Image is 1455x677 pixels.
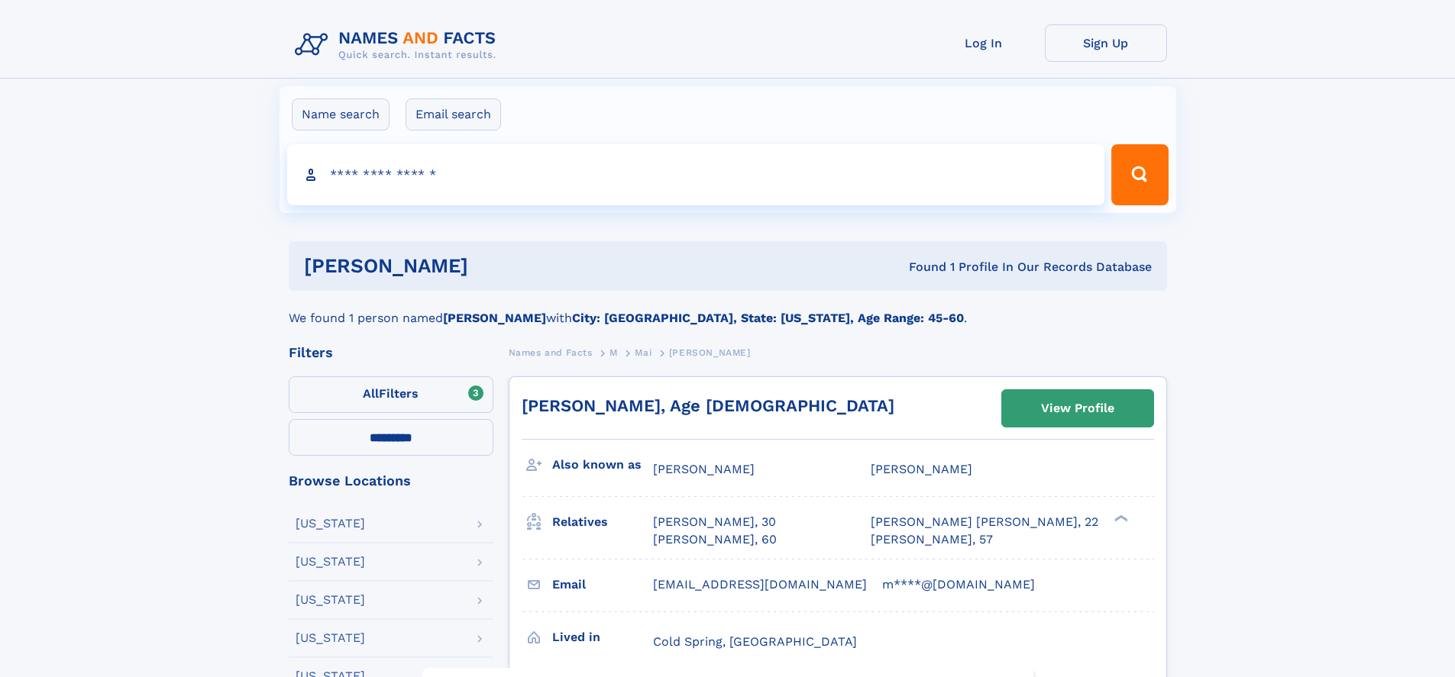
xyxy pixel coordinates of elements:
[509,343,593,362] a: Names and Facts
[522,396,894,415] a: [PERSON_NAME], Age [DEMOGRAPHIC_DATA]
[1045,24,1167,62] a: Sign Up
[289,346,493,359] div: Filters
[296,517,365,530] div: [US_STATE]
[653,514,776,530] a: [PERSON_NAME], 30
[289,474,493,488] div: Browse Locations
[406,98,501,131] label: Email search
[296,556,365,568] div: [US_STATE]
[289,376,493,413] label: Filters
[289,291,1167,327] div: We found 1 person named with .
[572,311,964,325] b: City: [GEOGRAPHIC_DATA], State: [US_STATE], Age Range: 45-60
[1111,144,1168,205] button: Search Button
[871,531,993,548] a: [PERSON_NAME], 57
[287,144,1105,205] input: search input
[292,98,390,131] label: Name search
[1111,514,1129,524] div: ❯
[923,24,1045,62] a: Log In
[609,343,618,362] a: M
[635,347,652,358] span: Mai
[1041,391,1114,426] div: View Profile
[688,259,1152,276] div: Found 1 Profile In Our Records Database
[653,531,777,548] a: [PERSON_NAME], 60
[552,509,653,535] h3: Relatives
[653,577,867,592] span: [EMAIL_ADDRESS][DOMAIN_NAME]
[653,634,857,649] span: Cold Spring, [GEOGRAPHIC_DATA]
[653,462,755,476] span: [PERSON_NAME]
[296,594,365,606] div: [US_STATE]
[304,256,689,276] h1: [PERSON_NAME]
[871,462,972,476] span: [PERSON_NAME]
[289,24,509,66] img: Logo Names and Facts
[609,347,618,358] span: M
[552,572,653,598] h3: Email
[552,624,653,650] h3: Lived in
[669,347,751,358] span: [PERSON_NAME]
[443,311,546,325] b: [PERSON_NAME]
[296,632,365,644] div: [US_STATE]
[635,343,652,362] a: Mai
[363,386,379,401] span: All
[552,452,653,478] h3: Also known as
[1002,390,1153,427] a: View Profile
[871,514,1098,530] a: [PERSON_NAME] [PERSON_NAME], 22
